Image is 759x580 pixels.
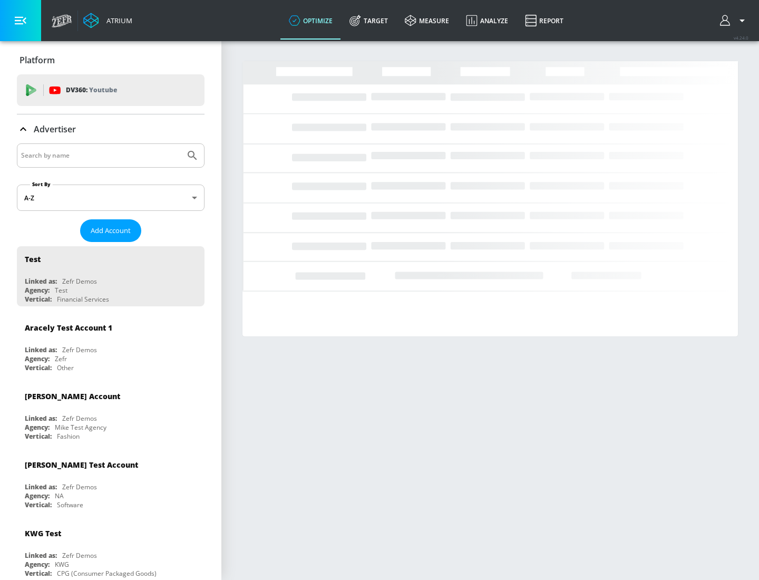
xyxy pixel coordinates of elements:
div: KWG [55,560,69,569]
div: Vertical: [25,363,52,372]
div: Fashion [57,432,80,441]
div: Aracely Test Account 1Linked as:Zefr DemosAgency:ZefrVertical:Other [17,315,205,375]
div: Linked as: [25,345,57,354]
div: CPG (Consumer Packaged Goods) [57,569,157,578]
div: Vertical: [25,500,52,509]
div: Agency: [25,423,50,432]
div: [PERSON_NAME] AccountLinked as:Zefr DemosAgency:Mike Test AgencyVertical:Fashion [17,383,205,443]
div: Aracely Test Account 1 [25,323,112,333]
div: Linked as: [25,551,57,560]
div: NA [55,491,64,500]
div: KWG Test [25,528,61,538]
div: Software [57,500,83,509]
div: Atrium [102,16,132,25]
span: Add Account [91,225,131,237]
div: Zefr Demos [62,345,97,354]
a: measure [396,2,458,40]
p: DV360: [66,84,117,96]
div: Advertiser [17,114,205,144]
div: Linked as: [25,277,57,286]
div: Linked as: [25,414,57,423]
div: [PERSON_NAME] Test AccountLinked as:Zefr DemosAgency:NAVertical:Software [17,452,205,512]
div: Vertical: [25,432,52,441]
label: Sort By [30,181,53,188]
p: Platform [20,54,55,66]
div: Agency: [25,286,50,295]
div: Zefr [55,354,67,363]
div: Zefr Demos [62,482,97,491]
div: Test [25,254,41,264]
div: Agency: [25,354,50,363]
a: Atrium [83,13,132,28]
div: Test [55,286,67,295]
div: Zefr Demos [62,414,97,423]
div: Financial Services [57,295,109,304]
span: v 4.24.0 [734,35,748,41]
div: [PERSON_NAME] Test Account [25,460,138,470]
div: TestLinked as:Zefr DemosAgency:TestVertical:Financial Services [17,246,205,306]
div: Zefr Demos [62,551,97,560]
div: Platform [17,45,205,75]
div: Agency: [25,560,50,569]
p: Youtube [89,84,117,95]
div: Mike Test Agency [55,423,106,432]
button: Add Account [80,219,141,242]
div: Vertical: [25,295,52,304]
div: DV360: Youtube [17,74,205,106]
a: Report [517,2,572,40]
p: Advertiser [34,123,76,135]
div: Linked as: [25,482,57,491]
a: optimize [280,2,341,40]
div: Agency: [25,491,50,500]
a: Analyze [458,2,517,40]
div: Zefr Demos [62,277,97,286]
div: [PERSON_NAME] Account [25,391,120,401]
a: Target [341,2,396,40]
div: Vertical: [25,569,52,578]
div: A-Z [17,185,205,211]
div: Other [57,363,74,372]
input: Search by name [21,149,181,162]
